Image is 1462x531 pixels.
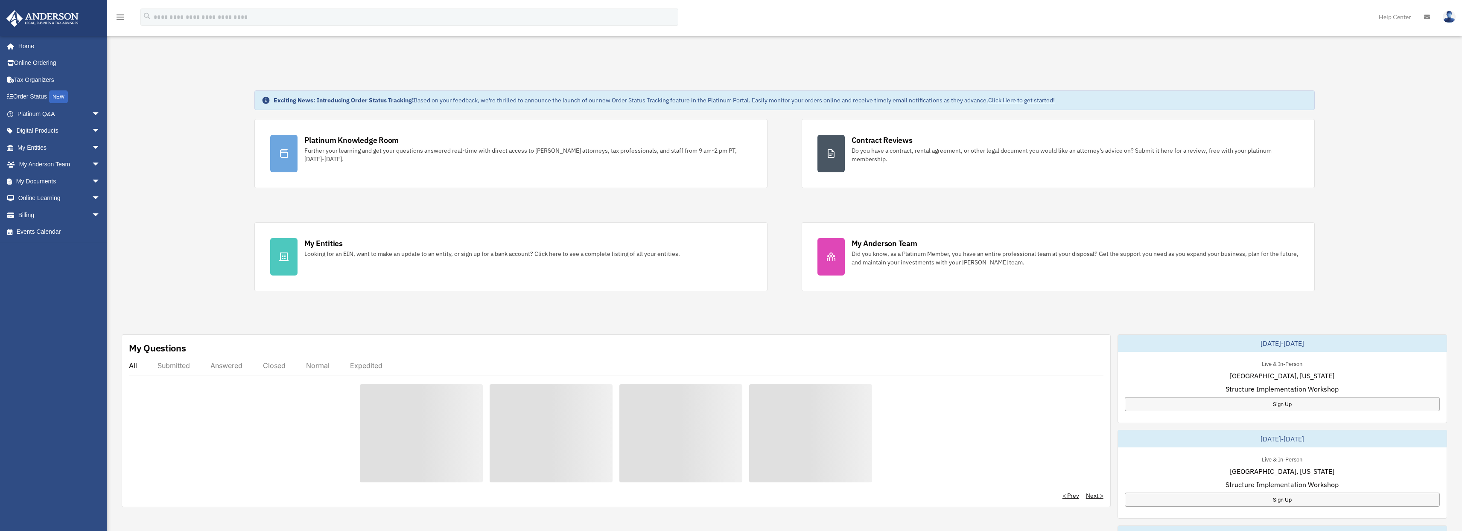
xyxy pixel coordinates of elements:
[6,55,113,72] a: Online Ordering
[1226,479,1339,490] span: Structure Implementation Workshop
[1125,493,1440,507] a: Sign Up
[92,139,109,157] span: arrow_drop_down
[263,361,286,370] div: Closed
[115,12,125,22] i: menu
[852,238,917,249] div: My Anderson Team
[1086,491,1103,500] a: Next >
[92,173,109,190] span: arrow_drop_down
[6,88,113,106] a: Order StatusNEW
[852,146,1299,163] div: Do you have a contract, rental agreement, or other legal document you would like an attorney's ad...
[1226,384,1339,394] span: Structure Implementation Workshop
[1443,11,1456,23] img: User Pic
[92,122,109,140] span: arrow_drop_down
[6,173,113,190] a: My Documentsarrow_drop_down
[802,119,1315,188] a: Contract Reviews Do you have a contract, rental agreement, or other legal document you would like...
[852,135,913,145] div: Contract Reviews
[92,190,109,207] span: arrow_drop_down
[143,12,152,21] i: search
[6,190,113,207] a: Online Learningarrow_drop_down
[92,105,109,123] span: arrow_drop_down
[304,146,752,163] div: Further your learning and get your questions answered real-time with direct access to [PERSON_NAM...
[6,223,113,241] a: Events Calendar
[158,361,190,370] div: Submitted
[92,156,109,174] span: arrow_drop_down
[1118,430,1447,447] div: [DATE]-[DATE]
[306,361,330,370] div: Normal
[129,361,137,370] div: All
[1230,466,1334,476] span: [GEOGRAPHIC_DATA], [US_STATE]
[6,38,109,55] a: Home
[49,90,68,103] div: NEW
[274,96,414,104] strong: Exciting News: Introducing Order Status Tracking!
[115,15,125,22] a: menu
[304,250,680,258] div: Looking for an EIN, want to make an update to an entity, or sign up for a bank account? Click her...
[6,71,113,88] a: Tax Organizers
[6,139,113,156] a: My Entitiesarrow_drop_down
[129,342,186,354] div: My Questions
[1255,359,1309,368] div: Live & In-Person
[6,206,113,223] a: Billingarrow_drop_down
[1118,335,1447,352] div: [DATE]-[DATE]
[4,10,81,27] img: Anderson Advisors Platinum Portal
[210,361,242,370] div: Answered
[254,222,767,291] a: My Entities Looking for an EIN, want to make an update to an entity, or sign up for a bank accoun...
[1125,397,1440,411] a: Sign Up
[6,122,113,139] a: Digital Productsarrow_drop_down
[6,156,113,173] a: My Anderson Teamarrow_drop_down
[304,135,399,145] div: Platinum Knowledge Room
[350,361,382,370] div: Expedited
[1255,454,1309,463] div: Live & In-Person
[802,222,1315,291] a: My Anderson Team Did you know, as a Platinum Member, you have an entire professional team at your...
[92,206,109,224] span: arrow_drop_down
[274,96,1055,104] div: Based on your feedback, we're thrilled to announce the launch of our new Order Status Tracking fe...
[304,238,343,249] div: My Entities
[988,96,1055,104] a: Click Here to get started!
[1230,371,1334,381] span: [GEOGRAPHIC_DATA], [US_STATE]
[852,250,1299,267] div: Did you know, as a Platinum Member, you have an entire professional team at your disposal? Get th...
[254,119,767,188] a: Platinum Knowledge Room Further your learning and get your questions answered real-time with dire...
[6,105,113,122] a: Platinum Q&Aarrow_drop_down
[1062,491,1079,500] a: < Prev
